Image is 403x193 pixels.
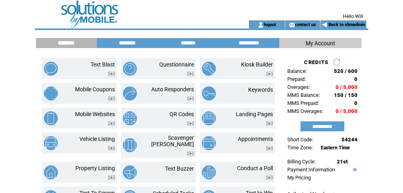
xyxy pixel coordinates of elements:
a: Scavenger [PERSON_NAME] [151,135,194,147]
img: help.gif [351,168,357,171]
a: QR Codes [170,111,194,117]
span: Billing Cycle: [287,159,316,165]
a: My Pricing [287,175,311,181]
span: My Account [306,40,335,46]
img: video.png [266,121,273,126]
a: Vehicle Listing [79,136,115,142]
span: 520 / 600 [334,68,358,74]
a: Auto Responders [151,86,194,92]
img: contact_us_icon.gif [289,22,295,28]
img: video.png [187,72,194,76]
img: keywords.png [202,86,216,101]
img: backArrow.gif [322,22,328,28]
span: Time Zone: [287,145,313,151]
span: 0 / 5,000 [336,108,358,114]
a: logout [264,22,276,27]
span: 0 / 5,000 [336,84,358,90]
img: text-buzzer.png [123,165,137,179]
img: scavenger-hunt.png [123,138,137,152]
a: Payment Information [287,167,335,173]
a: Mobile Websites [75,111,115,117]
img: landing-pages.png [202,111,216,125]
img: video.png [266,146,273,151]
img: video.png [108,96,115,101]
span: Balance: [287,68,307,74]
a: Text Blast [91,61,115,68]
img: appointments.png [202,136,216,150]
a: Questionnaire [159,61,194,68]
a: Text Buzzer [165,165,194,172]
img: vehicle-listing.png [44,136,58,150]
a: Keywords [248,86,273,93]
a: Kiosk Builder [241,61,273,68]
span: MMS Prepaid: [287,100,319,106]
img: mobile-websites.png [44,111,58,125]
img: video.png [108,72,115,76]
img: text-blast.png [44,62,58,76]
a: contact us [295,22,316,27]
img: questionnaire.png [123,62,137,76]
img: qr-codes.png [123,111,137,125]
span: Short Code: [287,137,313,143]
span: Eastern Time [321,145,350,151]
a: Mobile Coupons [75,86,115,92]
img: video.png [108,175,115,180]
img: kiosk-builder.png [202,62,216,76]
span: MMS Balance: [287,92,320,98]
span: 54244 [342,137,358,143]
a: Property Listing [75,165,115,171]
img: auto-responders.png [123,86,137,101]
span: 21st [337,159,348,165]
img: video.png [187,151,194,156]
img: mobile-coupons.png [44,86,58,101]
span: 0 [354,100,358,106]
a: Landing Pages [236,111,273,117]
img: account_icon.gif [258,22,264,28]
a: Back to sbmadmin [328,22,365,27]
span: Hello Will [343,14,363,19]
img: video.png [266,175,273,180]
span: MMS Overages: [287,108,323,114]
span: 150 / 150 [334,92,358,98]
img: video.png [187,96,194,101]
img: video.png [187,121,194,126]
span: 0 [354,76,358,82]
span: CREDITS [304,59,328,65]
span: Overages: [287,84,310,90]
a: Conduct a Poll [237,165,273,171]
img: conduct-a-poll.png [202,165,216,179]
img: video.png [266,72,273,76]
img: property-listing.png [44,165,58,179]
span: Prepaid: [287,76,306,82]
img: video.png [108,146,115,151]
img: video.png [108,121,115,126]
a: Appointments [238,136,273,142]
